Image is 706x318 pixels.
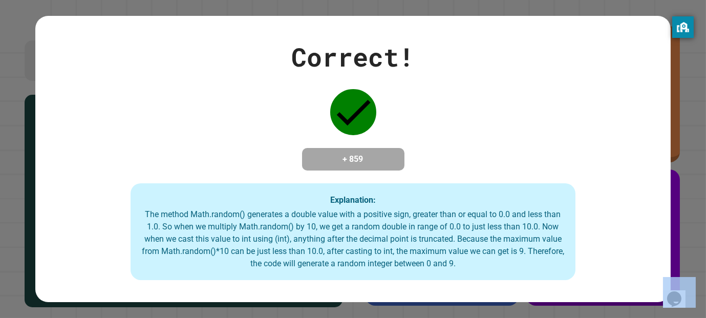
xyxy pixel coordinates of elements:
[312,153,394,165] h4: + 859
[141,208,565,270] div: The method Math.random() generates a double value with a positive sign, greater than or equal to ...
[672,16,694,38] button: privacy banner
[663,277,696,308] iframe: chat widget
[330,195,376,204] strong: Explanation:
[292,38,415,76] div: Correct!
